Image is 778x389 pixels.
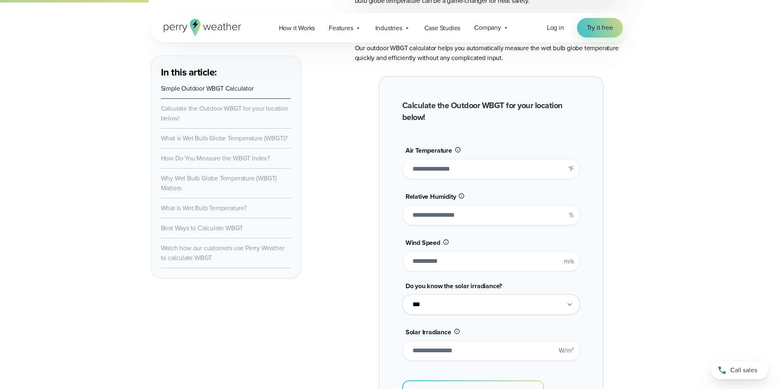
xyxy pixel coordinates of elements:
[730,365,757,375] span: Call sales
[406,281,502,291] span: Do you know the solar irradiance?
[406,192,456,201] span: Relative Humidity
[161,66,291,79] h3: In this article:
[161,84,254,93] a: Simple Outdoor WBGT Calculator
[547,23,564,33] a: Log in
[272,20,322,36] a: How it Works
[587,23,613,33] span: Try it free
[329,23,353,33] span: Features
[161,133,288,143] a: What is Wet Bulb Globe Temperature (WBGT)?
[375,23,402,33] span: Industries
[161,173,277,193] a: Why Wet Bulb Globe Temperature (WBGT) Matters
[547,23,564,32] span: Log in
[577,18,623,38] a: Try it free
[406,146,452,155] span: Air Temperature
[161,153,270,163] a: How Do You Measure the WBGT Index?
[406,238,440,247] span: Wind Speed
[161,243,285,262] a: Watch how our customers use Perry Weather to calculate WBGT
[474,23,501,33] span: Company
[161,104,288,123] a: Calculate the Outdoor WBGT for your location below!
[417,20,468,36] a: Case Studies
[424,23,461,33] span: Case Studies
[406,327,451,337] span: Solar Irradiance
[161,203,247,213] a: What is Wet Bulb Temperature?
[711,361,768,379] a: Call sales
[279,23,315,33] span: How it Works
[161,223,243,233] a: Best Ways to Calculate WBGT
[355,43,628,63] p: Our outdoor WBGT calculator helps you automatically measure the wet bulb globe temperature quickl...
[402,100,580,123] h2: Calculate the Outdoor WBGT for your location below!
